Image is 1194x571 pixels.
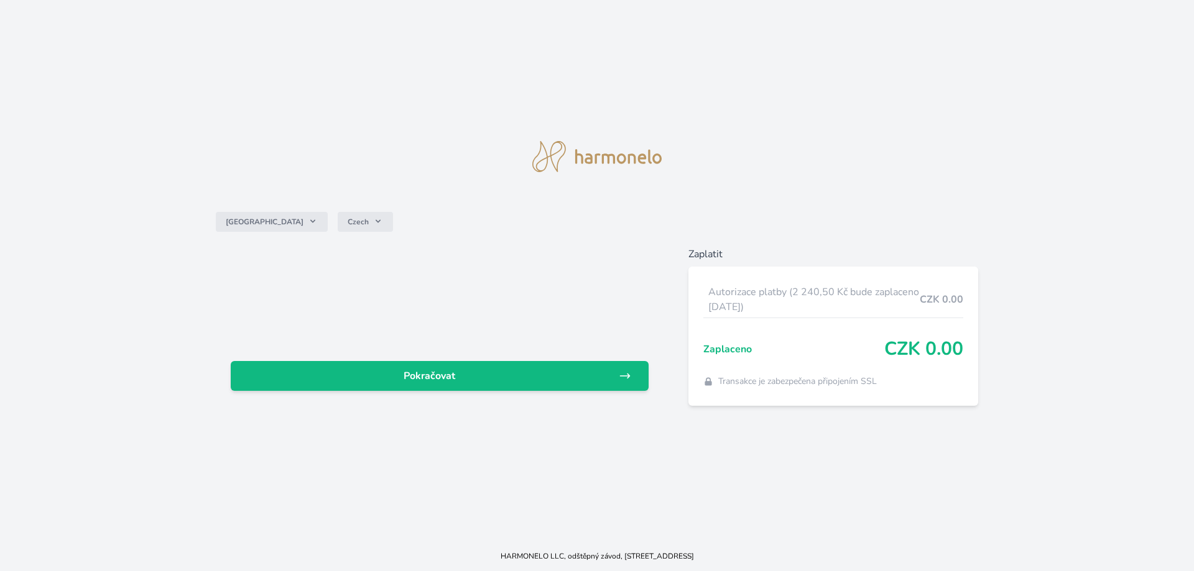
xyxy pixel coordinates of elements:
img: logo.svg [532,141,662,172]
span: Czech [348,217,369,227]
button: Czech [338,212,393,232]
span: CZK 0.00 [920,292,963,307]
span: Pokračovat [241,368,619,383]
a: Pokračovat [231,361,649,391]
span: Zaplaceno [703,342,885,357]
h6: Zaplatit [688,247,979,262]
span: [GEOGRAPHIC_DATA] [226,217,303,227]
button: [GEOGRAPHIC_DATA] [216,212,328,232]
span: CZK 0.00 [884,338,963,360]
span: Transakce je zabezpečena připojením SSL [718,375,877,388]
span: Autorizace platby (2 240,50 Kč bude zaplaceno [DATE]) [708,285,920,314]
